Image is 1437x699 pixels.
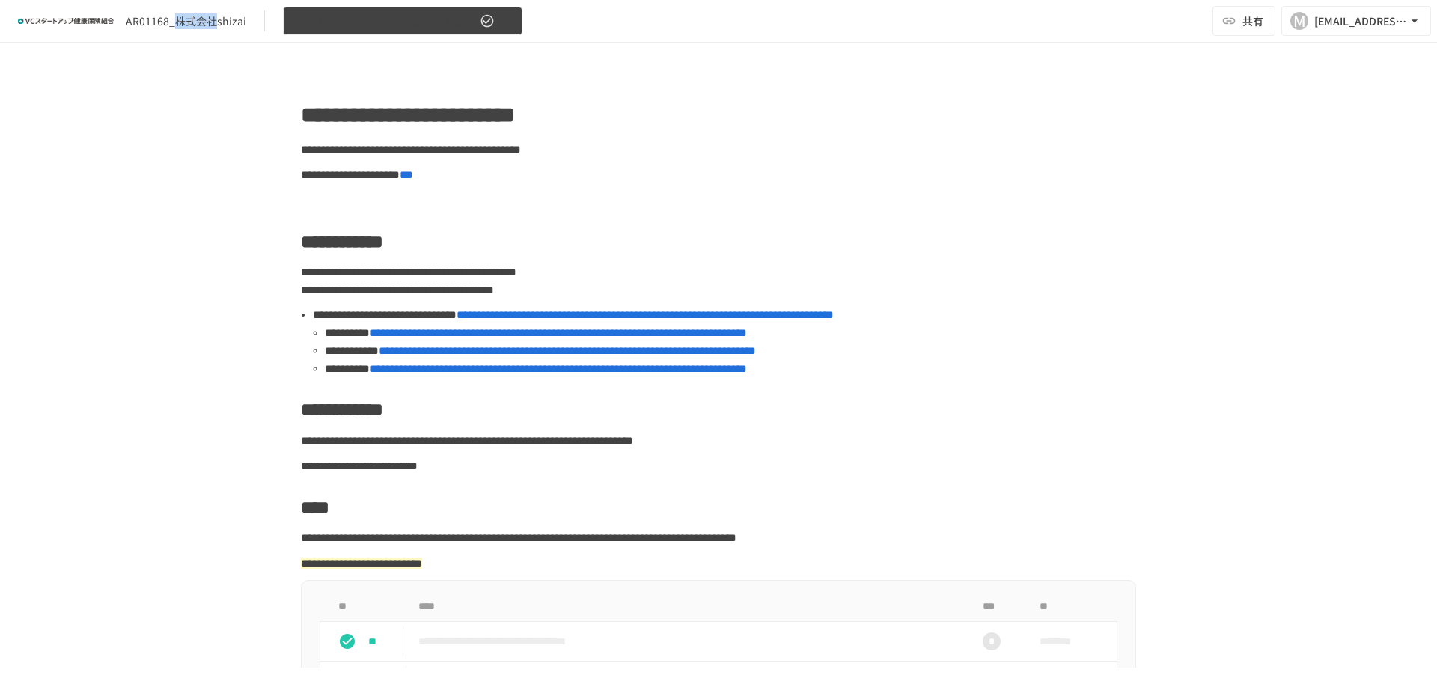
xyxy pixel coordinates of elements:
[1242,13,1263,29] span: 共有
[18,9,114,33] img: ZDfHsVrhrXUoWEWGWYf8C4Fv4dEjYTEDCNvmL73B7ox
[332,666,362,696] button: status
[1314,12,1407,31] div: [EMAIL_ADDRESS][DOMAIN_NAME]
[1281,6,1431,36] button: M[EMAIL_ADDRESS][DOMAIN_NAME]
[293,12,477,31] span: [SUv7]VCスタートアップ健保への加入申請手続き
[1290,12,1308,30] div: M
[332,626,362,656] button: status
[283,7,522,36] button: [SUv7]VCスタートアップ健保への加入申請手続き
[1212,6,1275,36] button: 共有
[126,13,246,29] div: AR01168_株式会社shizai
